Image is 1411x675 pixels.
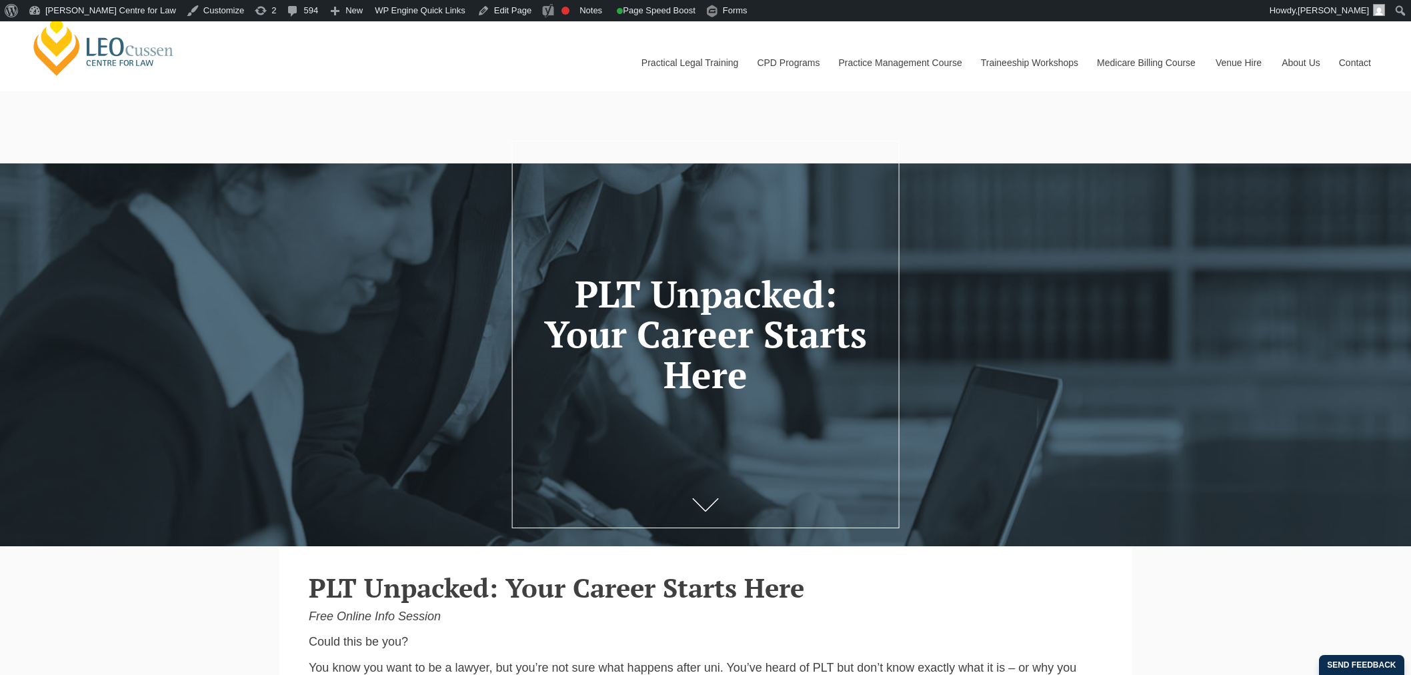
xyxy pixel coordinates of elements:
a: [PERSON_NAME] Centre for Law [30,15,177,77]
a: Venue Hire [1206,34,1272,91]
a: Traineeship Workshops [971,34,1087,91]
p: Could this be you? [309,634,1102,650]
a: CPD Programs [747,34,828,91]
a: About Us [1272,34,1329,91]
span: [PERSON_NAME] [1298,5,1369,15]
div: Focus keyphrase not set [561,7,569,15]
iframe: LiveChat chat widget [1208,357,1378,642]
strong: PLT Unpacked: Your Career Starts Here [309,570,804,605]
a: Medicare Billing Course [1087,34,1206,91]
a: Practical Legal Training [631,34,748,91]
i: Free Online Info Session [309,610,441,623]
a: Practice Management Course [829,34,971,91]
h1: PLT Unpacked: Your Career Starts Here [536,274,875,396]
a: Contact [1329,34,1381,91]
